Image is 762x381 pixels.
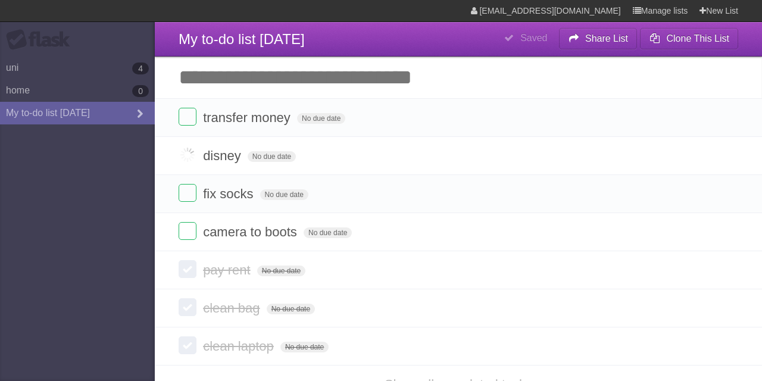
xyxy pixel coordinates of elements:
[640,28,738,49] button: Clone This List
[132,85,149,97] b: 0
[179,260,196,278] label: Done
[559,28,638,49] button: Share List
[203,339,277,354] span: clean laptop
[297,113,345,124] span: No due date
[304,227,352,238] span: No due date
[203,148,244,163] span: disney
[280,342,329,352] span: No due date
[585,33,628,43] b: Share List
[203,224,300,239] span: camera to boots
[6,29,77,51] div: Flask
[260,189,308,200] span: No due date
[179,298,196,316] label: Done
[179,108,196,126] label: Done
[203,110,293,125] span: transfer money
[179,184,196,202] label: Done
[203,263,254,277] span: pay rent
[179,31,305,47] span: My to-do list [DATE]
[257,266,305,276] span: No due date
[248,151,296,162] span: No due date
[203,301,263,316] span: clean bag
[179,222,196,240] label: Done
[520,33,547,43] b: Saved
[666,33,729,43] b: Clone This List
[179,146,196,164] label: Done
[132,63,149,74] b: 4
[267,304,315,314] span: No due date
[179,336,196,354] label: Done
[203,186,256,201] span: fix socks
